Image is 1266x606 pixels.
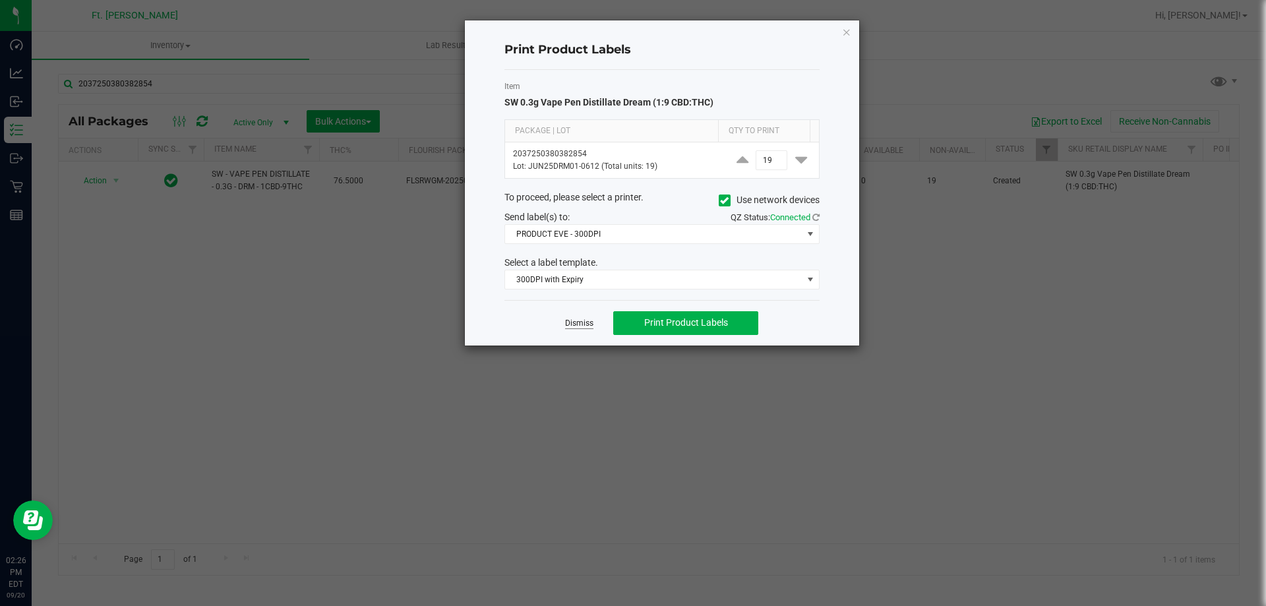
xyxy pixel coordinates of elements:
[731,212,820,222] span: QZ Status:
[718,120,810,142] th: Qty to Print
[505,270,802,289] span: 300DPI with Expiry
[644,317,728,328] span: Print Product Labels
[513,148,717,160] p: 2037250380382854
[505,120,718,142] th: Package | Lot
[495,191,829,210] div: To proceed, please select a printer.
[13,500,53,540] iframe: Resource center
[504,42,820,59] h4: Print Product Labels
[770,212,810,222] span: Connected
[719,193,820,207] label: Use network devices
[495,256,829,270] div: Select a label template.
[613,311,758,335] button: Print Product Labels
[513,160,717,173] p: Lot: JUN25DRM01-0612 (Total units: 19)
[505,225,802,243] span: PRODUCT EVE - 300DPI
[504,97,713,107] span: SW 0.3g Vape Pen Distillate Dream (1:9 CBD:THC)
[504,80,820,92] label: Item
[504,212,570,222] span: Send label(s) to:
[565,318,593,329] a: Dismiss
